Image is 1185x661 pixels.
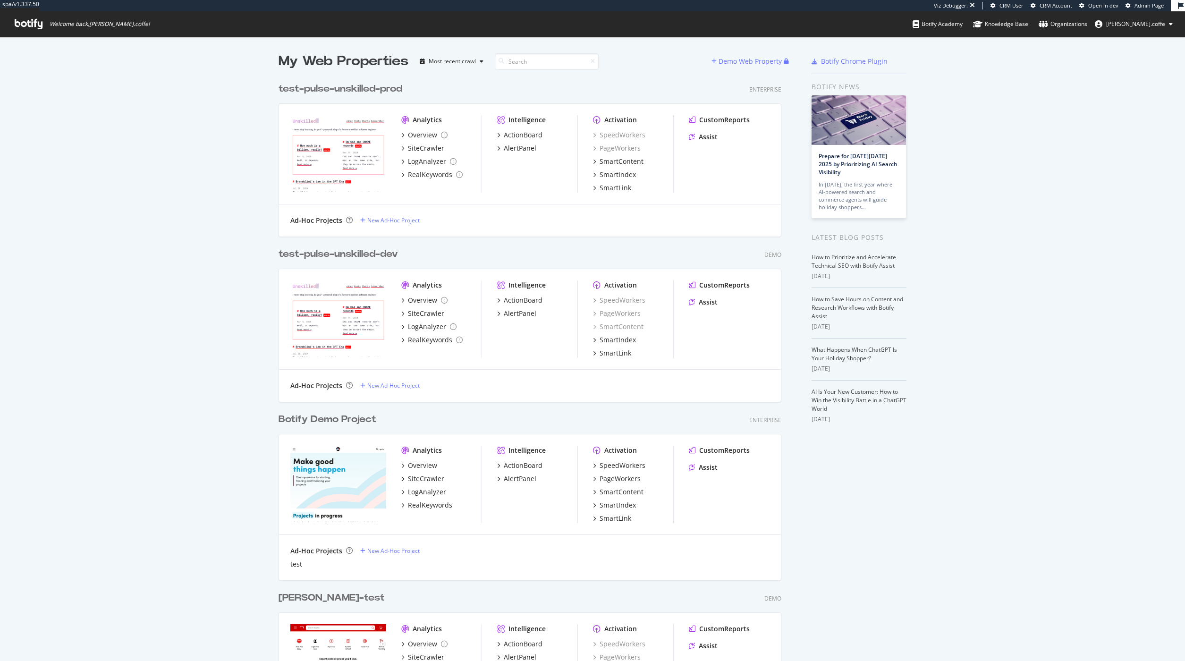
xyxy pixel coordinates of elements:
[408,500,452,510] div: RealKeywords
[290,216,342,225] div: Ad-Hoc Projects
[749,85,781,93] div: Enterprise
[497,309,536,318] a: AlertPanel
[913,11,963,37] a: Botify Academy
[408,474,444,483] div: SiteCrawler
[593,500,636,510] a: SmartIndex
[408,157,446,166] div: LogAnalyzer
[600,157,643,166] div: SmartContent
[279,82,406,96] a: test-pulse-unskilled-prod
[689,115,750,125] a: CustomReports
[367,381,420,390] div: New Ad-Hoc Project
[600,514,631,523] div: SmartLink
[1087,17,1180,32] button: [PERSON_NAME].coffe
[699,463,718,472] div: Assist
[504,144,536,153] div: AlertPanel
[50,20,150,28] span: Welcome back, [PERSON_NAME].coffe !
[1079,2,1118,9] a: Open in dev
[604,115,637,125] div: Activation
[593,296,645,305] a: SpeedWorkers
[508,446,546,455] div: Intelligence
[593,639,645,649] a: SpeedWorkers
[401,296,448,305] a: Overview
[279,247,402,261] a: test-pulse-unskilled-dev
[600,348,631,358] div: SmartLink
[689,132,718,142] a: Assist
[711,54,784,69] button: Demo Web Property
[290,381,342,390] div: Ad-Hoc Projects
[408,639,437,649] div: Overview
[1126,2,1164,9] a: Admin Page
[749,416,781,424] div: Enterprise
[1031,2,1072,9] a: CRM Account
[593,461,645,470] a: SpeedWorkers
[593,474,641,483] a: PageWorkers
[973,19,1028,29] div: Knowledge Base
[593,144,641,153] a: PageWorkers
[812,415,906,424] div: [DATE]
[279,413,376,426] div: Botify Demo Project
[999,2,1024,9] span: CRM User
[1039,11,1087,37] a: Organizations
[819,181,899,211] div: In [DATE], the first year where AI-powered search and commerce agents will guide holiday shoppers…
[812,272,906,280] div: [DATE]
[593,322,643,331] a: SmartContent
[413,115,442,125] div: Analytics
[812,232,906,243] div: Latest Blog Posts
[401,130,448,140] a: Overview
[689,463,718,472] a: Assist
[279,52,408,71] div: My Web Properties
[812,82,906,92] div: Botify news
[812,253,896,270] a: How to Prioritize and Accelerate Technical SEO with Botify Assist
[401,474,444,483] a: SiteCrawler
[416,54,487,69] button: Most recent crawl
[495,53,599,70] input: Search
[1040,2,1072,9] span: CRM Account
[812,95,906,145] img: Prepare for Black Friday 2025 by Prioritizing AI Search Visibility
[504,474,536,483] div: AlertPanel
[812,295,903,320] a: How to Save Hours on Content and Research Workflows with Botify Assist
[600,500,636,510] div: SmartIndex
[593,335,636,345] a: SmartIndex
[408,461,437,470] div: Overview
[689,446,750,455] a: CustomReports
[401,500,452,510] a: RealKeywords
[290,546,342,556] div: Ad-Hoc Projects
[408,309,444,318] div: SiteCrawler
[279,82,402,96] div: test-pulse-unskilled-prod
[367,547,420,555] div: New Ad-Hoc Project
[401,487,446,497] a: LogAnalyzer
[279,591,389,605] a: [PERSON_NAME]-test
[593,514,631,523] a: SmartLink
[600,461,645,470] div: SpeedWorkers
[699,115,750,125] div: CustomReports
[508,624,546,634] div: Intelligence
[360,547,420,555] a: New Ad-Hoc Project
[290,280,386,357] img: test-pulse-unskilled-dev
[504,461,542,470] div: ActionBoard
[689,297,718,307] a: Assist
[413,446,442,455] div: Analytics
[413,280,442,290] div: Analytics
[497,296,542,305] a: ActionBoard
[408,130,437,140] div: Overview
[821,57,888,66] div: Botify Chrome Plugin
[719,57,782,66] div: Demo Web Property
[812,388,906,413] a: AI Is Your New Customer: How to Win the Visibility Battle in a ChatGPT World
[593,130,645,140] a: SpeedWorkers
[990,2,1024,9] a: CRM User
[819,152,897,176] a: Prepare for [DATE][DATE] 2025 by Prioritizing AI Search Visibility
[913,19,963,29] div: Botify Academy
[604,624,637,634] div: Activation
[600,170,636,179] div: SmartIndex
[593,348,631,358] a: SmartLink
[973,11,1028,37] a: Knowledge Base
[408,335,452,345] div: RealKeywords
[367,216,420,224] div: New Ad-Hoc Project
[699,624,750,634] div: CustomReports
[689,624,750,634] a: CustomReports
[401,335,463,345] a: RealKeywords
[711,57,784,65] a: Demo Web Property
